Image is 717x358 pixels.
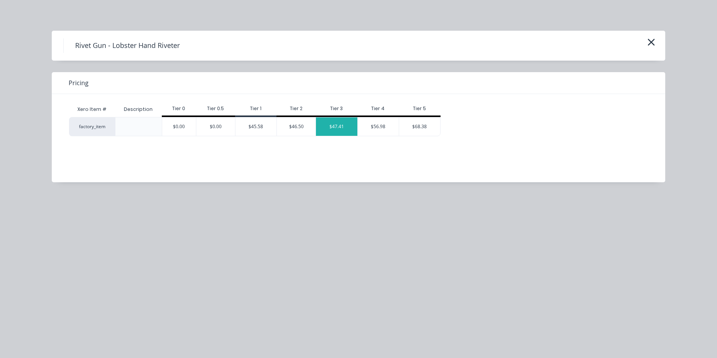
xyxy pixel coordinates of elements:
[196,105,235,112] div: Tier 0.5
[196,117,235,136] div: $0.00
[277,117,316,136] div: $46.50
[162,117,196,136] div: $0.00
[358,117,399,136] div: $56.98
[399,105,441,112] div: Tier 5
[235,117,277,136] div: $45.58
[69,117,115,136] div: factory_item
[162,105,196,112] div: Tier 0
[399,117,440,136] div: $68.38
[63,38,191,53] h4: Rivet Gun - Lobster Hand Riveter
[316,105,357,112] div: Tier 3
[118,100,159,119] div: Description
[235,105,277,112] div: Tier 1
[69,78,89,87] span: Pricing
[316,117,357,136] div: $47.41
[276,105,316,112] div: Tier 2
[357,105,399,112] div: Tier 4
[69,102,115,117] div: Xero Item #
